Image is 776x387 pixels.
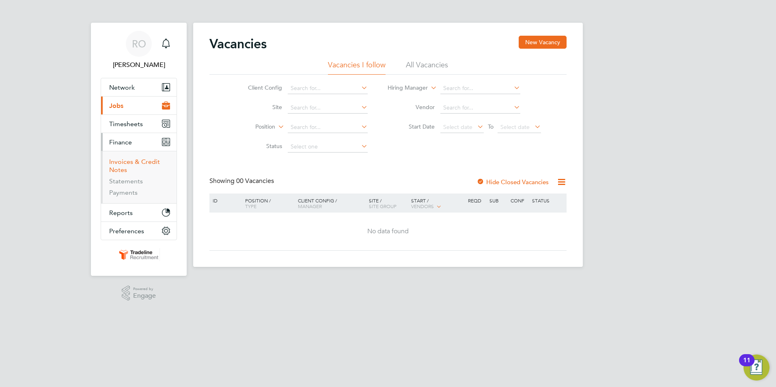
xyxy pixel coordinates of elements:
div: Showing [209,177,276,185]
label: Status [235,142,282,150]
input: Search for... [440,102,520,114]
button: Network [101,78,177,96]
input: Search for... [288,102,368,114]
span: Manager [298,203,322,209]
span: To [485,121,496,132]
button: Open Resource Center, 11 new notifications [744,355,770,381]
div: Site / [367,193,410,213]
span: Site Group [369,203,397,209]
label: Client Config [235,84,282,91]
span: Powered by [133,286,156,292]
a: Invoices & Credit Notes [109,158,160,174]
li: All Vacancies [406,60,448,75]
input: Search for... [440,83,520,94]
div: Status [530,193,565,207]
span: Preferences [109,227,144,235]
div: Finance [101,151,177,203]
h2: Vacancies [209,36,267,52]
label: Hiring Manager [381,84,428,92]
div: No data found [211,227,565,236]
button: Reports [101,204,177,221]
input: Search for... [288,122,368,133]
span: Finance [109,138,132,146]
span: Timesheets [109,120,143,128]
span: Jobs [109,102,123,110]
div: Client Config / [296,193,367,213]
input: Search for... [288,83,368,94]
div: Sub [487,193,509,207]
span: Rachel Oliver [101,60,177,70]
span: Type [245,203,257,209]
span: Select date [443,123,472,131]
nav: Main navigation [91,23,187,276]
span: 00 Vacancies [236,177,274,185]
a: Go to home page [101,248,177,261]
div: ID [211,193,239,207]
button: Timesheets [101,115,177,133]
button: Jobs [101,97,177,114]
span: Select date [500,123,530,131]
div: Reqd [466,193,487,207]
button: Preferences [101,222,177,240]
img: tradelinerecruitment-logo-retina.png [118,248,160,261]
label: Vendor [388,103,435,111]
a: Powered byEngage [122,286,156,301]
input: Select one [288,141,368,153]
span: RO [132,39,146,49]
span: Network [109,84,135,91]
a: Payments [109,189,138,196]
li: Vacancies I follow [328,60,386,75]
button: New Vacancy [519,36,567,49]
div: Position / [239,193,296,213]
span: Vendors [411,203,434,209]
div: Start / [409,193,466,214]
span: Reports [109,209,133,217]
label: Start Date [388,123,435,130]
label: Site [235,103,282,111]
a: Statements [109,177,143,185]
span: Engage [133,292,156,299]
label: Hide Closed Vacancies [476,178,549,186]
div: Conf [509,193,530,207]
button: Finance [101,133,177,151]
div: 11 [743,360,750,371]
label: Position [228,123,275,131]
a: RO[PERSON_NAME] [101,31,177,70]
